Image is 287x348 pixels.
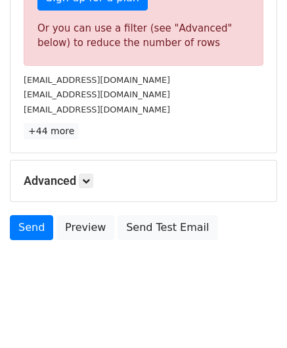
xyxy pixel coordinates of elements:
small: [EMAIL_ADDRESS][DOMAIN_NAME] [24,89,170,99]
iframe: Chat Widget [221,285,287,348]
a: Send Test Email [118,215,217,240]
a: +44 more [24,123,79,139]
small: [EMAIL_ADDRESS][DOMAIN_NAME] [24,75,170,85]
a: Send [10,215,53,240]
small: [EMAIL_ADDRESS][DOMAIN_NAME] [24,105,170,114]
div: Or you can use a filter (see "Advanced" below) to reduce the number of rows [37,21,250,51]
a: Preview [56,215,114,240]
h5: Advanced [24,174,263,188]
